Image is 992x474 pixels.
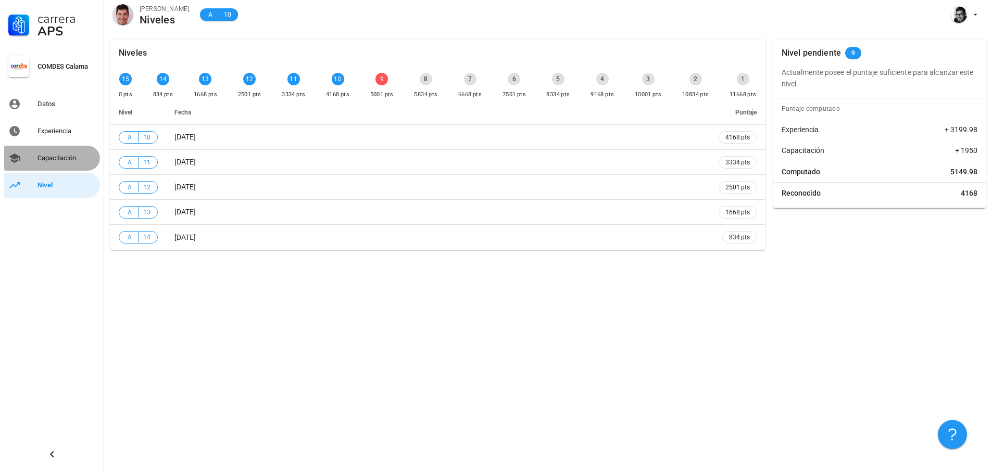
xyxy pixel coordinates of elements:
[729,232,750,242] span: 834 pts
[735,109,757,116] span: Puntaje
[199,73,211,85] div: 13
[4,119,100,144] a: Experiencia
[950,166,977,177] span: 5149.98
[782,145,824,156] span: Capacitación
[689,73,702,85] div: 2
[458,89,482,100] div: 6668 pts
[370,89,394,100] div: 5001 pts
[375,73,388,85] div: 9
[174,109,191,116] span: Fecha
[37,127,96,135] div: Experiencia
[945,124,977,135] span: + 3199.98
[950,6,967,23] div: avatar
[143,207,151,217] span: 13
[37,154,96,162] div: Capacitación
[140,14,190,25] div: Niveles
[730,89,757,100] div: 11668 pts
[737,73,749,85] div: 1
[287,73,300,85] div: 11
[206,9,215,20] span: A
[37,181,96,189] div: Nivel
[4,92,100,117] a: Datos
[332,73,344,85] div: 10
[725,132,750,143] span: 4168 pts
[125,157,134,168] span: A
[119,73,132,85] div: 15
[682,89,709,100] div: 10834 pts
[143,182,151,193] span: 12
[174,133,196,141] span: [DATE]
[282,89,305,100] div: 3334 pts
[174,158,196,166] span: [DATE]
[782,188,821,198] span: Reconocido
[777,98,986,119] div: Puntaje computado
[119,109,132,116] span: Nivel
[174,233,196,241] span: [DATE]
[143,157,151,168] span: 11
[961,188,977,198] span: 4168
[143,132,151,143] span: 10
[725,157,750,168] span: 3334 pts
[238,89,261,100] div: 2501 pts
[782,67,977,89] p: Actualmente posee el puntaje suficiente para alcanzar este nivel.
[503,89,526,100] div: 7501 pts
[710,100,765,125] th: Puntaje
[635,89,662,100] div: 10001 pts
[782,40,841,67] div: Nivel pendiente
[4,173,100,198] a: Nivel
[112,4,133,25] div: avatar
[642,73,655,85] div: 3
[37,62,96,71] div: COMDES Calama
[174,208,196,216] span: [DATE]
[110,100,166,125] th: Nivel
[414,89,437,100] div: 5834 pts
[157,73,169,85] div: 14
[125,132,134,143] span: A
[782,166,820,177] span: Computado
[725,207,750,217] span: 1668 pts
[125,207,134,217] span: A
[4,146,100,171] a: Capacitación
[125,232,134,242] span: A
[140,4,190,14] div: [PERSON_NAME]
[851,47,855,59] span: 9
[166,100,710,125] th: Fecha
[464,73,476,85] div: 7
[596,73,609,85] div: 4
[143,232,151,242] span: 14
[223,9,232,20] span: 10
[37,12,96,25] div: Carrera
[119,40,147,67] div: Niveles
[725,182,750,193] span: 2501 pts
[37,25,96,37] div: APS
[591,89,614,100] div: 9168 pts
[508,73,520,85] div: 6
[782,124,819,135] span: Experiencia
[955,145,977,156] span: + 1950
[326,89,349,100] div: 4168 pts
[546,89,570,100] div: 8334 pts
[125,182,134,193] span: A
[420,73,432,85] div: 8
[552,73,564,85] div: 5
[119,89,132,100] div: 0 pts
[37,100,96,108] div: Datos
[243,73,256,85] div: 12
[174,183,196,191] span: [DATE]
[194,89,217,100] div: 1668 pts
[153,89,173,100] div: 834 pts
